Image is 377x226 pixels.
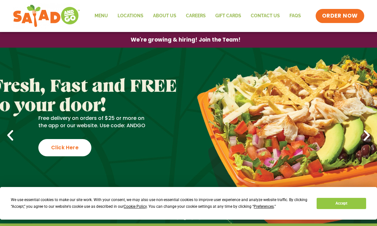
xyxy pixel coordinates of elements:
[181,9,211,23] a: Careers
[148,9,181,23] a: About Us
[285,9,306,23] a: FAQs
[90,9,306,23] nav: Menu
[113,9,148,23] a: Locations
[3,129,17,143] div: Previous slide
[11,197,309,210] div: We use essential cookies to make our site work. With your consent, we may also use non-essential ...
[121,32,250,47] a: We're growing & hiring! Join the Team!
[316,9,364,23] a: ORDER NOW
[131,37,241,43] span: We're growing & hiring! Join the Team!
[13,3,80,29] img: new-SAG-logo-768×292
[38,115,150,129] p: Free delivery on orders of $25 or more on the app or our website. Use code: ANDGO
[38,139,91,156] div: Click Here
[322,12,358,20] span: ORDER NOW
[254,204,274,209] span: Preferences
[246,9,285,23] a: Contact Us
[124,204,147,209] span: Cookie Policy
[90,9,113,23] a: Menu
[360,129,374,143] div: Next slide
[211,9,246,23] a: GIFT CARDS
[317,198,366,209] button: Accept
